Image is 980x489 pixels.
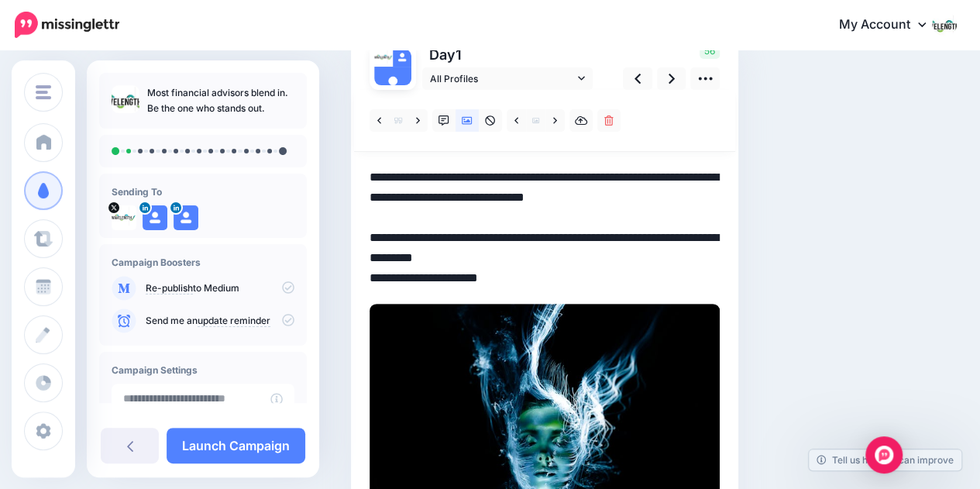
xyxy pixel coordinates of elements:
a: All Profiles [422,67,593,90]
span: All Profiles [430,71,574,87]
h4: Campaign Settings [112,364,294,376]
a: Tell us how we can improve [809,449,961,470]
a: update reminder [198,315,270,327]
span: 1 [456,46,462,63]
p: Day [422,43,595,66]
img: user_default_image.png [174,205,198,230]
div: Open Intercom Messenger [865,436,903,474]
img: AMnErDFm-27993.jpg [112,205,136,230]
p: Most financial advisors blend in. Be the one who stands out. [147,85,294,116]
a: My Account [824,6,957,44]
a: Re-publish [146,282,193,294]
img: menu.png [36,85,51,99]
span: 56 [700,43,720,59]
img: user_default_image.png [393,48,411,67]
img: user_default_image.png [374,67,411,104]
h4: Sending To [112,186,294,198]
img: cffdd3d05a0afde85f78ef9710610a09_thumb.jpg [112,85,139,113]
p: Send me an [146,314,294,328]
p: to Medium [146,281,294,295]
img: Missinglettr [15,12,119,38]
img: AMnErDFm-27993.jpg [374,48,393,67]
h4: Campaign Boosters [112,257,294,268]
img: user_default_image.png [143,205,167,230]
